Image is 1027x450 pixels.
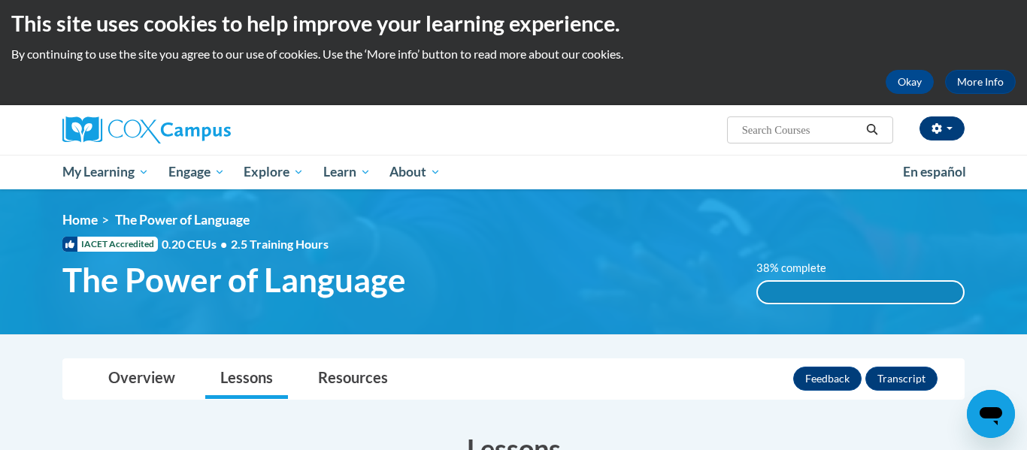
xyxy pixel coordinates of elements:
span: About [389,163,441,181]
span: Explore [244,163,304,181]
a: Cox Campus [62,116,348,143]
img: Cox Campus [62,116,231,143]
span: 2.5 Training Hours [231,237,329,251]
span: The Power of Language [62,260,406,300]
iframe: Button to launch messaging window [967,390,1015,438]
a: More Info [945,70,1016,94]
h2: This site uses cookies to help improve your learning experience. [11,8,1016,38]
span: En español [903,164,966,180]
a: Lessons [205,359,288,399]
a: About [380,155,451,189]
a: My Learning [53,155,159,189]
button: Search [861,121,883,139]
label: 38% complete [756,260,843,276]
div: Main menu [40,155,987,189]
a: En español [893,156,976,188]
a: Overview [93,359,190,399]
a: Home [62,212,98,228]
a: Explore [234,155,314,189]
button: Account Settings [919,116,965,140]
a: Engage [159,155,235,189]
span: My Learning [62,163,149,181]
button: Transcript [865,367,938,391]
span: The Power of Language [115,212,250,228]
span: • [220,237,227,251]
input: Search Courses [741,121,861,139]
a: Resources [303,359,403,399]
a: Learn [314,155,380,189]
span: IACET Accredited [62,237,158,252]
button: Feedback [793,367,862,391]
span: 0.20 CEUs [162,236,231,252]
span: Engage [168,163,225,181]
span: Learn [323,163,371,181]
p: By continuing to use the site you agree to our use of cookies. Use the ‘More info’ button to read... [11,46,1016,62]
div: 100% [758,282,964,303]
button: Okay [886,70,934,94]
